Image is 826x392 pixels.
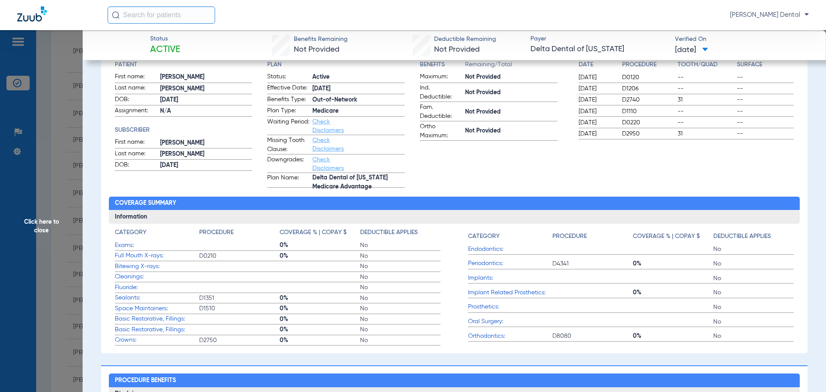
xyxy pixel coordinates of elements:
h4: Coverage % | Copay $ [280,228,347,237]
span: D1351 [199,294,280,302]
a: Check Disclaimers [312,119,344,133]
span: Missing Tooth Clause: [267,136,309,154]
span: Status: [267,72,309,83]
span: Oral Surgery: [468,317,552,326]
img: Search Icon [112,11,120,19]
app-breakdown-title: Procedure [199,228,280,240]
span: [PERSON_NAME] Dental [730,11,809,19]
app-breakdown-title: Category [115,228,199,240]
span: No [360,252,441,260]
span: Verified On [675,35,812,44]
span: -- [678,73,734,82]
app-breakdown-title: Subscriber [115,126,253,135]
span: 0% [280,241,360,250]
span: 0% [280,304,360,313]
h4: Category [468,232,499,241]
span: Status [150,34,180,43]
span: [DATE] [579,84,615,93]
h4: Tooth/Quad [678,60,734,69]
span: Not Provided [465,108,558,117]
span: 0% [280,252,360,260]
app-breakdown-title: Coverage % | Copay $ [633,228,713,244]
span: [PERSON_NAME] [160,73,253,82]
span: Bitewing X-rays: [115,262,199,271]
span: D1510 [199,304,280,313]
span: -- [737,107,794,116]
span: No [713,332,794,340]
span: DOB: [115,161,157,171]
iframe: Chat Widget [783,351,826,392]
span: 31 [678,96,734,104]
span: 0% [280,325,360,334]
h4: Procedure [622,60,675,69]
span: [DATE] [579,130,615,138]
span: [DATE] [160,96,253,105]
span: Maximum: [420,72,462,83]
span: 31 [678,130,734,138]
span: -- [737,96,794,104]
h3: Information [109,210,800,224]
a: Check Disclaimers [312,157,344,171]
app-breakdown-title: Coverage % | Copay $ [280,228,360,240]
app-breakdown-title: Procedure [552,228,633,244]
h4: Plan [267,60,405,69]
span: D0210 [199,252,280,260]
span: 0% [633,332,713,340]
a: Check Disclaimers [312,137,344,152]
span: Prosthetics: [468,302,552,312]
span: [PERSON_NAME] [160,139,253,148]
h4: Deductible Applies [713,232,771,241]
span: No [713,303,794,312]
span: Effective Date: [267,83,309,94]
span: Medicare [312,107,405,116]
img: Zuub Logo [17,6,47,22]
span: Not Provided [465,127,558,136]
h2: Procedure Benefits [109,373,800,387]
span: N/A [160,107,253,116]
span: -- [737,118,794,127]
span: Active [312,73,405,82]
span: First name: [115,138,157,148]
span: D4341 [552,259,633,268]
span: Remaining/Total [465,60,558,72]
span: Delta Dental of [US_STATE] Medicare Advantage [312,178,405,187]
span: [DATE] [312,84,405,93]
span: [DATE] [579,73,615,82]
h4: Category [115,228,146,237]
app-breakdown-title: Tooth/Quad [678,60,734,72]
span: D2950 [622,130,675,138]
span: [DATE] [579,96,615,104]
span: 0% [280,294,360,302]
span: D2750 [199,336,280,345]
span: Out-of-Network [312,96,405,105]
h4: Date [579,60,615,69]
span: Payer [530,34,668,43]
span: No [360,241,441,250]
span: No [713,259,794,268]
span: Benefits Type: [267,95,309,105]
span: Basic Restorative, Fillings: [115,325,199,334]
span: Sealants: [115,293,199,302]
h4: Deductible Applies [360,228,418,237]
span: D1110 [622,107,675,116]
span: No [360,262,441,271]
h4: Procedure [552,232,587,241]
span: [DATE] [675,45,708,56]
span: 0% [280,315,360,324]
span: [DATE] [160,161,253,170]
span: -- [678,107,734,116]
span: Periodontics: [468,259,552,268]
span: No [360,325,441,334]
app-breakdown-title: Procedure [622,60,675,72]
span: D1206 [622,84,675,93]
span: Plan Name: [267,173,309,187]
span: -- [678,84,734,93]
span: No [713,288,794,297]
span: [PERSON_NAME] [160,84,253,93]
span: Implant Related Prosthetics: [468,288,552,297]
span: -- [678,118,734,127]
h4: Coverage % | Copay $ [633,232,700,241]
app-breakdown-title: Deductible Applies [360,228,441,240]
